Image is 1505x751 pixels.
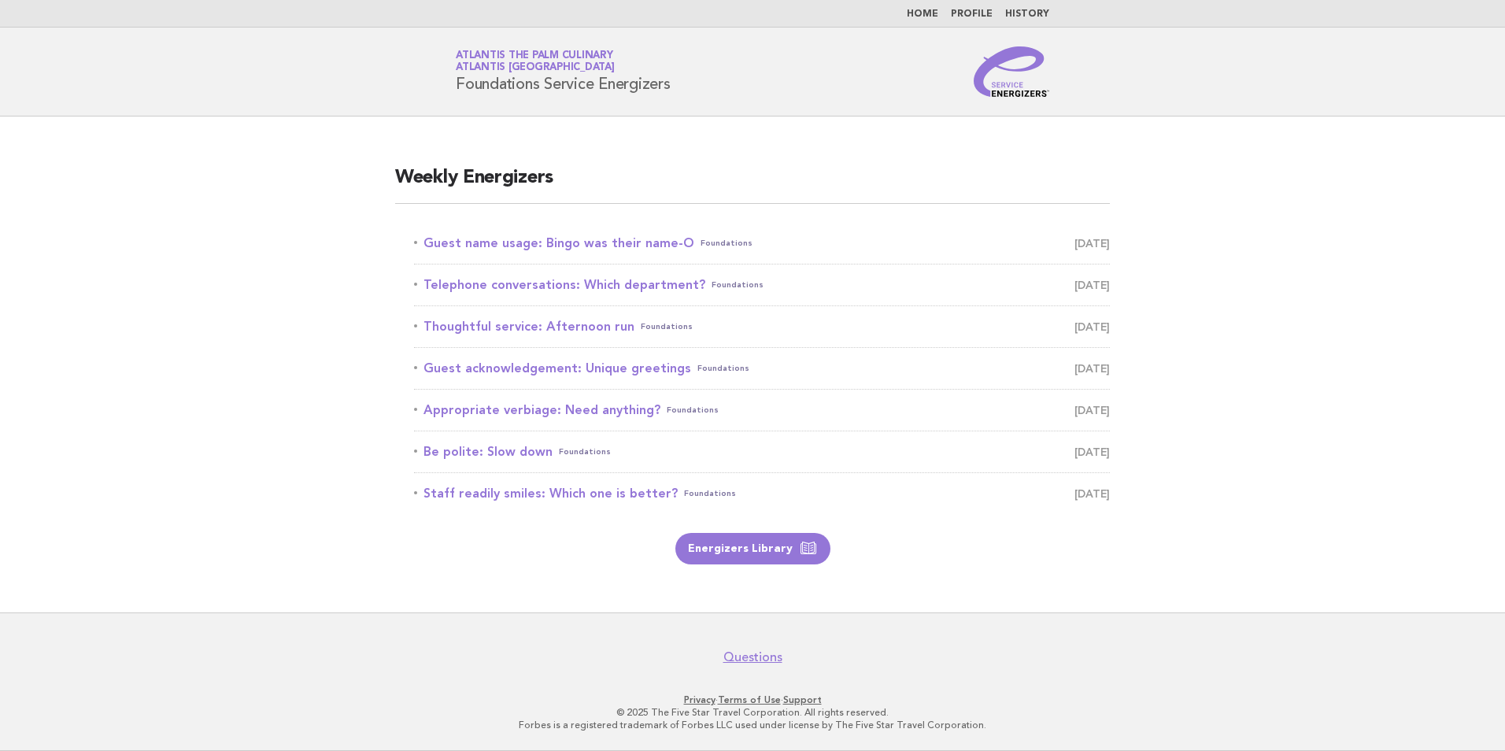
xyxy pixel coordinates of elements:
[456,51,671,92] h1: Foundations Service Energizers
[414,357,1110,379] a: Guest acknowledgement: Unique greetingsFoundations [DATE]
[701,232,752,254] span: Foundations
[1074,399,1110,421] span: [DATE]
[271,719,1234,731] p: Forbes is a registered trademark of Forbes LLC used under license by The Five Star Travel Corpora...
[907,9,938,19] a: Home
[684,483,736,505] span: Foundations
[1074,274,1110,296] span: [DATE]
[559,441,611,463] span: Foundations
[783,694,822,705] a: Support
[1074,316,1110,338] span: [DATE]
[271,706,1234,719] p: © 2025 The Five Star Travel Corporation. All rights reserved.
[712,274,764,296] span: Foundations
[697,357,749,379] span: Foundations
[1005,9,1049,19] a: History
[1074,483,1110,505] span: [DATE]
[414,274,1110,296] a: Telephone conversations: Which department?Foundations [DATE]
[414,441,1110,463] a: Be polite: Slow downFoundations [DATE]
[456,63,615,73] span: Atlantis [GEOGRAPHIC_DATA]
[1074,357,1110,379] span: [DATE]
[414,483,1110,505] a: Staff readily smiles: Which one is better?Foundations [DATE]
[675,533,830,564] a: Energizers Library
[271,694,1234,706] p: · ·
[414,232,1110,254] a: Guest name usage: Bingo was their name-OFoundations [DATE]
[718,694,781,705] a: Terms of Use
[456,50,615,72] a: Atlantis The Palm CulinaryAtlantis [GEOGRAPHIC_DATA]
[414,399,1110,421] a: Appropriate verbiage: Need anything?Foundations [DATE]
[951,9,993,19] a: Profile
[974,46,1049,97] img: Service Energizers
[684,694,716,705] a: Privacy
[641,316,693,338] span: Foundations
[723,649,782,665] a: Questions
[1074,232,1110,254] span: [DATE]
[395,165,1110,204] h2: Weekly Energizers
[667,399,719,421] span: Foundations
[1074,441,1110,463] span: [DATE]
[414,316,1110,338] a: Thoughtful service: Afternoon runFoundations [DATE]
